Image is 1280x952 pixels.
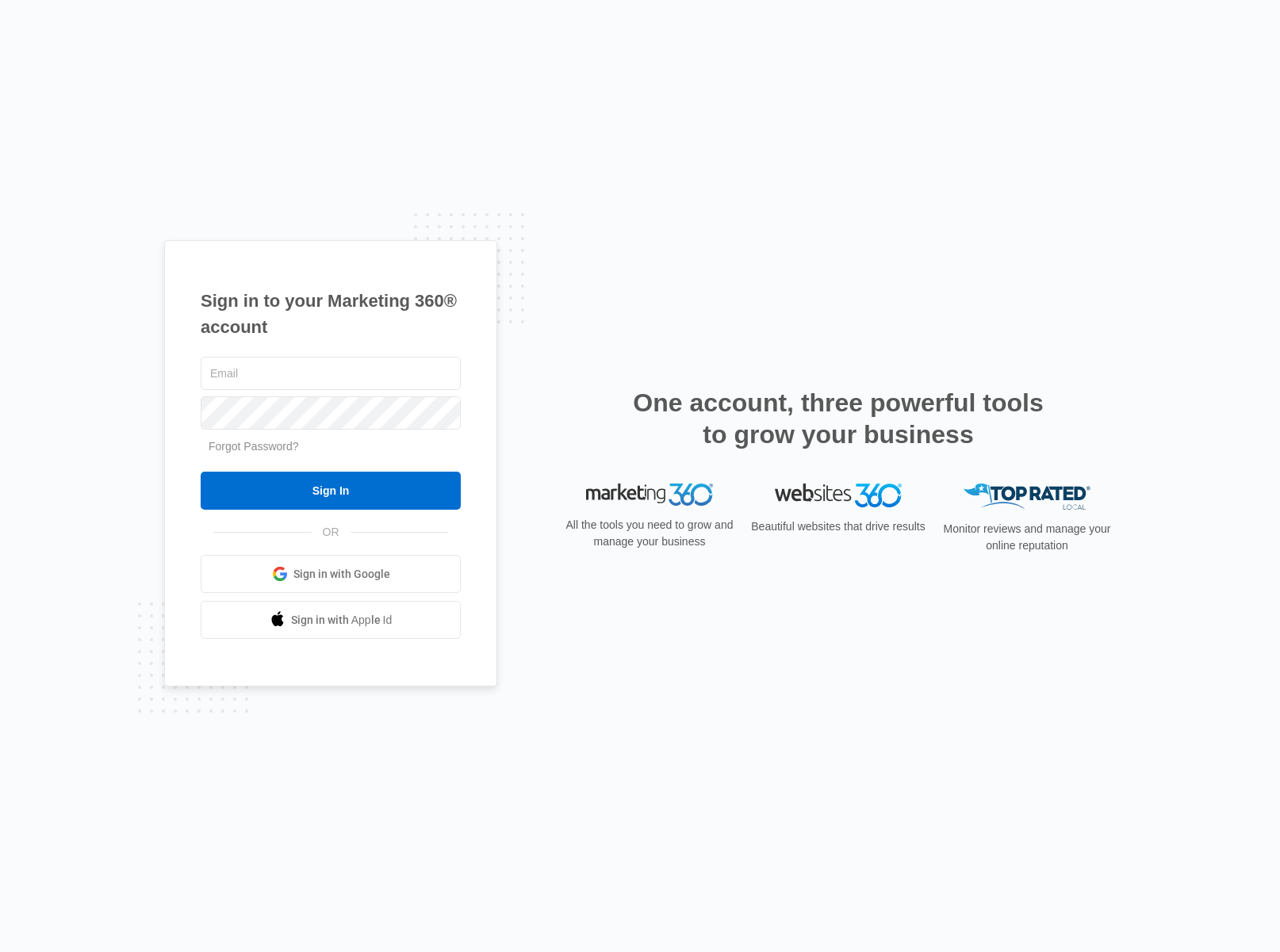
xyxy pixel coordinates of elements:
a: Sign in with Apple Id [201,601,461,639]
img: Websites 360 [775,484,902,507]
p: Monitor reviews and manage your online reputation [938,521,1116,554]
span: Sign in with Apple Id [291,612,393,629]
img: Top Rated Local [964,484,1090,510]
span: Sign in with Google [293,566,390,583]
p: Beautiful websites that drive results [749,518,927,535]
input: Sign In [201,472,461,510]
span: OR [312,524,351,541]
input: Email [201,357,461,390]
a: Forgot Password? [209,440,299,453]
a: Sign in with Google [201,555,461,593]
img: Marketing 360 [586,484,713,506]
h2: One account, three powerful tools to grow your business [628,387,1048,450]
h1: Sign in to your Marketing 360® account [201,288,461,340]
p: All the tools you need to grow and manage your business [561,517,738,550]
